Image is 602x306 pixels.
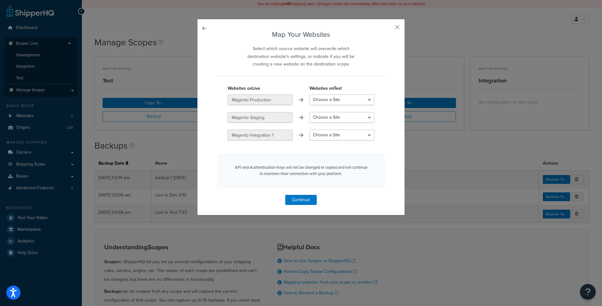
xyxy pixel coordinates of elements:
div: API and Authentication Keys will not be changed or copied and will continue to maintain their con... [218,154,384,187]
h3: Map Your Websites [218,31,384,38]
p: Select which source website will overwrite which destination website's settings, or indicate if y... [243,45,360,68]
button: Continue [285,195,317,205]
h4: Websites on Live [228,85,292,92]
h4: Websites on Test [310,85,374,92]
